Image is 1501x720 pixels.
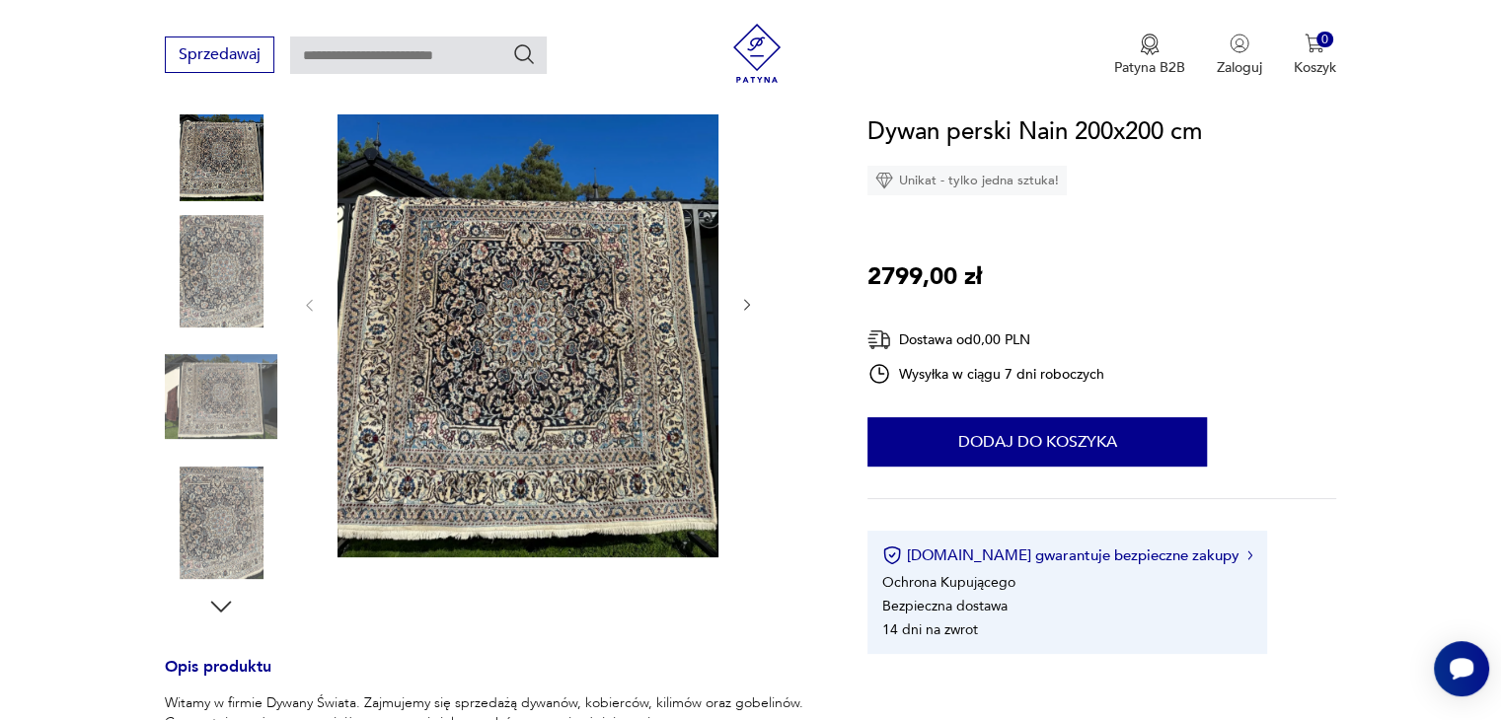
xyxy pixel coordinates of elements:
button: 0Koszyk [1294,34,1336,77]
button: Dodaj do koszyka [867,417,1207,467]
img: Zdjęcie produktu Dywan perski Nain 200x200 cm [338,49,718,557]
img: Ikona strzałki w prawo [1247,550,1253,560]
p: 2799,00 zł [867,258,982,296]
li: Ochrona Kupującego [882,573,1015,592]
img: Ikona koszyka [1305,34,1324,53]
div: 0 [1316,32,1333,48]
button: Szukaj [512,42,536,66]
button: Sprzedawaj [165,36,274,73]
li: Bezpieczna dostawa [882,597,1008,615]
img: Ikona certyfikatu [882,545,902,565]
img: Ikonka użytkownika [1230,34,1249,53]
button: Zaloguj [1217,34,1262,77]
img: Zdjęcie produktu Dywan perski Nain 200x200 cm [165,89,277,201]
h1: Dywan perski Nain 200x200 cm [867,113,1202,151]
img: Zdjęcie produktu Dywan perski Nain 200x200 cm [165,467,277,579]
div: Dostawa od 0,00 PLN [867,327,1104,352]
button: Patyna B2B [1114,34,1185,77]
img: Patyna - sklep z meblami i dekoracjami vintage [727,24,787,83]
div: Unikat - tylko jedna sztuka! [867,166,1067,195]
h3: Opis produktu [165,661,820,693]
img: Ikona diamentu [875,172,893,189]
img: Zdjęcie produktu Dywan perski Nain 200x200 cm [165,215,277,327]
div: Wysyłka w ciągu 7 dni roboczych [867,362,1104,386]
a: Sprzedawaj [165,49,274,63]
p: Patyna B2B [1114,58,1185,77]
p: Zaloguj [1217,58,1262,77]
button: [DOMAIN_NAME] gwarantuje bezpieczne zakupy [882,545,1252,565]
iframe: Smartsupp widget button [1434,641,1489,696]
p: Koszyk [1294,58,1336,77]
img: Ikona medalu [1140,34,1160,55]
img: Ikona dostawy [867,327,891,352]
li: 14 dni na zwrot [882,620,978,639]
a: Ikona medaluPatyna B2B [1114,34,1185,77]
img: Zdjęcie produktu Dywan perski Nain 200x200 cm [165,340,277,453]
